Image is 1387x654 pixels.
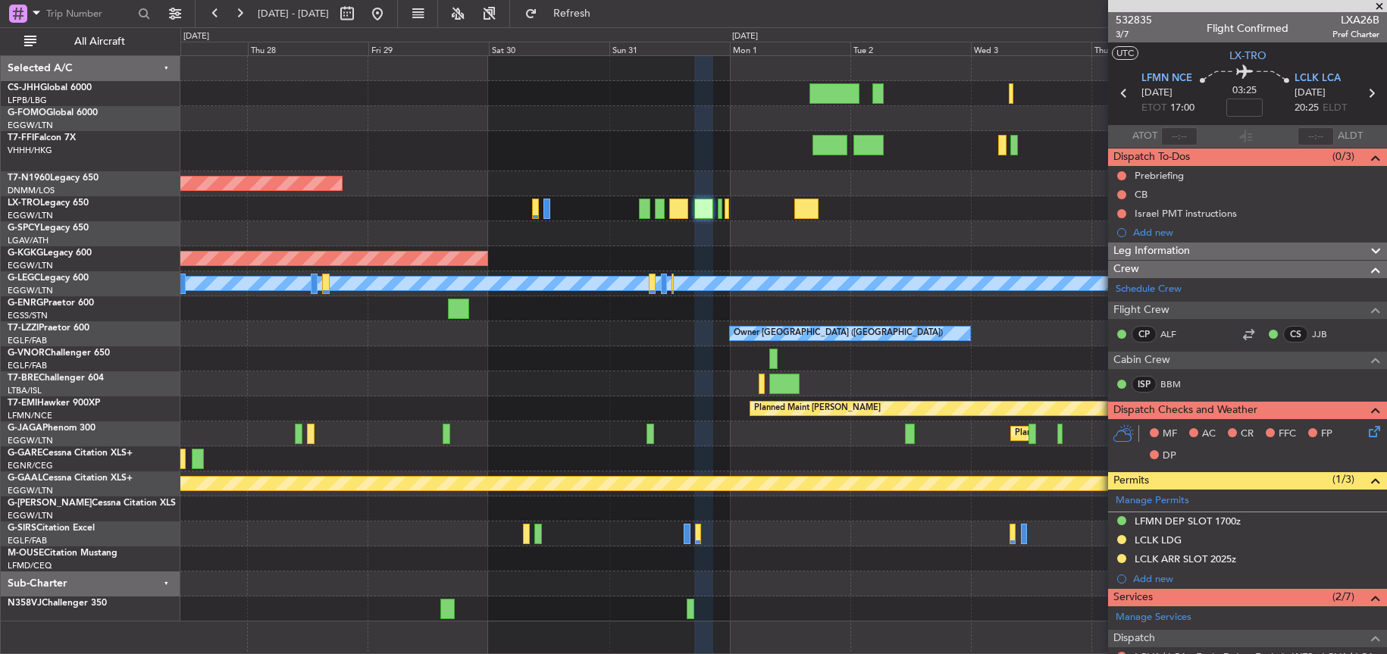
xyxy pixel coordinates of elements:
[1279,427,1296,442] span: FFC
[1163,449,1176,464] span: DP
[518,2,609,26] button: Refresh
[258,7,329,20] span: [DATE] - [DATE]
[754,397,881,420] div: Planned Maint [PERSON_NAME]
[1135,207,1237,220] div: Israel PMT instructions
[8,249,43,258] span: G-KGKG
[1295,86,1326,101] span: [DATE]
[8,83,40,92] span: CS-JHH
[8,299,43,308] span: G-ENRG
[1170,101,1194,116] span: 17:00
[1113,149,1190,166] span: Dispatch To-Dos
[8,235,49,246] a: LGAV/ATH
[8,474,133,483] a: G-GAALCessna Citation XLS+
[1332,589,1354,605] span: (2/7)
[8,549,117,558] a: M-OUSECitation Mustang
[8,410,52,421] a: LFMN/NCE
[1163,427,1177,442] span: MF
[368,42,489,55] div: Fri 29
[8,324,89,333] a: T7-LZZIPraetor 600
[1161,127,1198,146] input: --:--
[8,599,42,608] span: N358VJ
[1135,169,1184,182] div: Prebriefing
[1132,376,1157,393] div: ISP
[183,30,209,43] div: [DATE]
[1116,493,1189,508] a: Manage Permits
[8,274,40,283] span: G-LEGC
[1229,48,1266,64] span: LX-TRO
[8,549,44,558] span: M-OUSE
[540,8,604,19] span: Refresh
[1113,352,1170,369] span: Cabin Crew
[8,185,55,196] a: DNMM/LOS
[8,108,46,117] span: G-FOMO
[1312,327,1346,341] a: JJB
[1132,326,1157,343] div: CP
[8,424,95,433] a: G-JAGAPhenom 300
[1141,101,1166,116] span: ETOT
[8,199,89,208] a: LX-TROLegacy 650
[1133,226,1379,239] div: Add new
[1338,129,1363,144] span: ALDT
[8,349,45,358] span: G-VNOR
[8,95,47,106] a: LFPB/LBG
[8,399,37,408] span: T7-EMI
[8,174,50,183] span: T7-N1960
[1116,282,1182,297] a: Schedule Crew
[1135,534,1182,546] div: LCLK LDG
[8,274,89,283] a: G-LEGCLegacy 600
[1332,149,1354,164] span: (0/3)
[1113,472,1149,490] span: Permits
[8,474,42,483] span: G-GAAL
[1112,46,1138,60] button: UTC
[248,42,368,55] div: Thu 28
[8,599,107,608] a: N358VJChallenger 350
[1132,129,1157,144] span: ATOT
[8,449,42,458] span: G-GARE
[1232,83,1257,99] span: 03:25
[8,560,52,571] a: LFMD/CEQ
[8,174,99,183] a: T7-N1960Legacy 650
[8,224,89,233] a: G-SPCYLegacy 650
[730,42,850,55] div: Mon 1
[8,449,133,458] a: G-GARECessna Citation XLS+
[127,42,248,55] div: Wed 27
[8,249,92,258] a: G-KGKGLegacy 600
[1207,20,1288,36] div: Flight Confirmed
[8,260,53,271] a: EGGW/LTN
[1113,402,1257,419] span: Dispatch Checks and Weather
[8,133,34,142] span: T7-FFI
[1133,572,1379,585] div: Add new
[8,535,47,546] a: EGLF/FAB
[850,42,971,55] div: Tue 2
[8,145,52,156] a: VHHH/HKG
[1241,427,1254,442] span: CR
[1160,327,1194,341] a: ALF
[8,524,95,533] a: G-SIRSCitation Excel
[489,42,609,55] div: Sat 30
[1113,589,1153,606] span: Services
[8,385,42,396] a: LTBA/ISL
[1321,427,1332,442] span: FP
[8,460,53,471] a: EGNR/CEG
[732,30,758,43] div: [DATE]
[8,299,94,308] a: G-ENRGPraetor 600
[1141,71,1192,86] span: LFMN NCE
[8,510,53,521] a: EGGW/LTN
[46,2,133,25] input: Trip Number
[1160,377,1194,391] a: BBM
[8,485,53,496] a: EGGW/LTN
[1113,630,1155,647] span: Dispatch
[1141,86,1173,101] span: [DATE]
[1332,28,1379,41] span: Pref Charter
[8,360,47,371] a: EGLF/FAB
[8,199,40,208] span: LX-TRO
[8,83,92,92] a: CS-JHHGlobal 6000
[8,108,98,117] a: G-FOMOGlobal 6000
[39,36,160,47] span: All Aircraft
[8,285,53,296] a: EGGW/LTN
[8,133,76,142] a: T7-FFIFalcon 7X
[8,335,47,346] a: EGLF/FAB
[1332,471,1354,487] span: (1/3)
[1135,552,1236,565] div: LCLK ARR SLOT 2025z
[8,120,53,131] a: EGGW/LTN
